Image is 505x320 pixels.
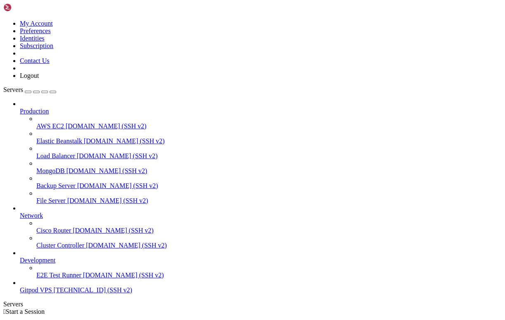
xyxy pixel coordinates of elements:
span: Start a Session [6,308,45,315]
li: Backup Server [DOMAIN_NAME] (SSH v2) [36,175,502,190]
span: Cisco Router [36,227,71,234]
a: AWS EC2 [DOMAIN_NAME] (SSH v2) [36,123,502,130]
li: Development [20,249,502,279]
span: Network [20,212,43,219]
a: Contact Us [20,57,50,64]
a: Cluster Controller [DOMAIN_NAME] (SSH v2) [36,242,502,249]
a: E2E Test Runner [DOMAIN_NAME] (SSH v2) [36,272,502,279]
li: Cisco Router [DOMAIN_NAME] (SSH v2) [36,219,502,234]
span: [DOMAIN_NAME] (SSH v2) [73,227,154,234]
li: Load Balancer [DOMAIN_NAME] (SSH v2) [36,145,502,160]
a: Network [20,212,502,219]
span: [TECHNICAL_ID] (SSH v2) [54,286,132,294]
a: Development [20,257,502,264]
a: Cisco Router [DOMAIN_NAME] (SSH v2) [36,227,502,234]
span: File Server [36,197,66,204]
span:  [3,308,6,315]
a: Production [20,108,502,115]
span: Development [20,257,55,264]
span: [DOMAIN_NAME] (SSH v2) [66,167,147,174]
li: Elastic Beanstalk [DOMAIN_NAME] (SSH v2) [36,130,502,145]
span: Servers [3,86,23,93]
li: Production [20,100,502,205]
span: [DOMAIN_NAME] (SSH v2) [67,197,148,204]
span: Elastic Beanstalk [36,137,82,144]
a: Subscription [20,42,53,49]
span: E2E Test Runner [36,272,81,279]
a: My Account [20,20,53,27]
li: Gitpod VPS [TECHNICAL_ID] (SSH v2) [20,279,502,294]
span: Cluster Controller [36,242,84,249]
div: Servers [3,301,502,308]
a: MongoDB [DOMAIN_NAME] (SSH v2) [36,167,502,175]
li: Cluster Controller [DOMAIN_NAME] (SSH v2) [36,234,502,249]
li: Network [20,205,502,249]
span: Production [20,108,49,115]
span: AWS EC2 [36,123,64,130]
span: MongoDB [36,167,64,174]
a: Gitpod VPS [TECHNICAL_ID] (SSH v2) [20,286,502,294]
span: Gitpod VPS [20,286,52,294]
li: AWS EC2 [DOMAIN_NAME] (SSH v2) [36,115,502,130]
span: [DOMAIN_NAME] (SSH v2) [83,272,164,279]
li: E2E Test Runner [DOMAIN_NAME] (SSH v2) [36,264,502,279]
a: Preferences [20,27,51,34]
a: Load Balancer [DOMAIN_NAME] (SSH v2) [36,152,502,160]
a: File Server [DOMAIN_NAME] (SSH v2) [36,197,502,205]
li: File Server [DOMAIN_NAME] (SSH v2) [36,190,502,205]
a: Servers [3,86,56,93]
li: MongoDB [DOMAIN_NAME] (SSH v2) [36,160,502,175]
span: [DOMAIN_NAME] (SSH v2) [77,152,158,159]
img: Shellngn [3,3,51,12]
span: Backup Server [36,182,76,189]
a: Backup Server [DOMAIN_NAME] (SSH v2) [36,182,502,190]
span: [DOMAIN_NAME] (SSH v2) [84,137,165,144]
a: Logout [20,72,39,79]
span: [DOMAIN_NAME] (SSH v2) [66,123,147,130]
a: Elastic Beanstalk [DOMAIN_NAME] (SSH v2) [36,137,502,145]
span: [DOMAIN_NAME] (SSH v2) [77,182,158,189]
a: Identities [20,35,45,42]
span: Load Balancer [36,152,75,159]
span: [DOMAIN_NAME] (SSH v2) [86,242,167,249]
